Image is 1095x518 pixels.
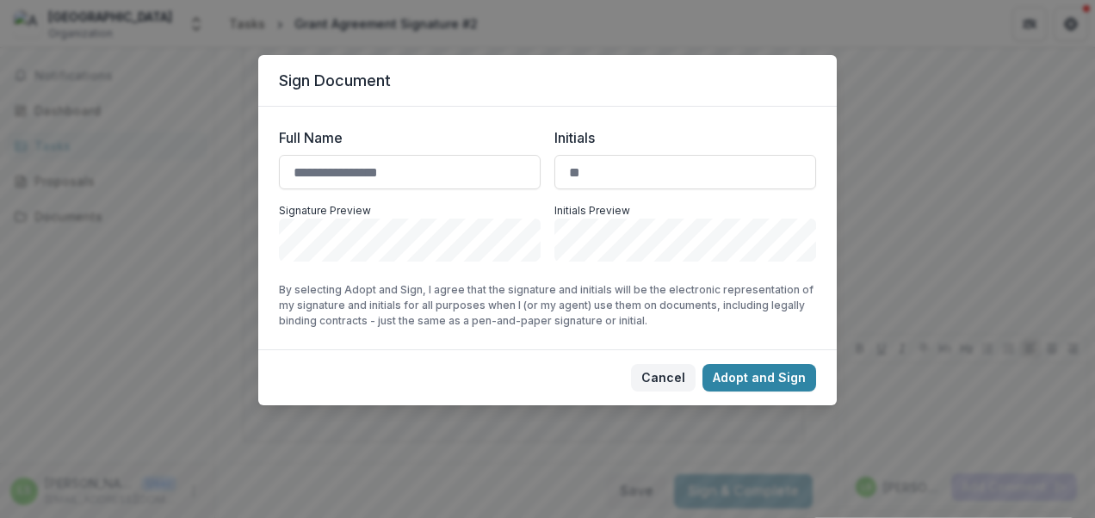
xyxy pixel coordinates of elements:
p: By selecting Adopt and Sign, I agree that the signature and initials will be the electronic repre... [279,282,816,329]
button: Adopt and Sign [702,364,816,392]
label: Initials [554,127,806,148]
button: Cancel [631,364,696,392]
label: Full Name [279,127,530,148]
p: Initials Preview [554,203,816,219]
p: Signature Preview [279,203,541,219]
header: Sign Document [258,55,837,107]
